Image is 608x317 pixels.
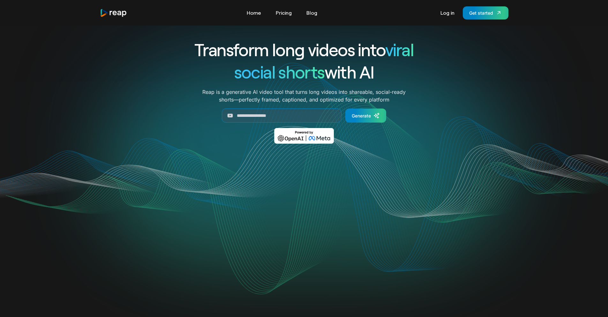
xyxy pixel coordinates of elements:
[385,39,414,60] span: viral
[244,8,264,18] a: Home
[463,6,508,19] a: Get started
[100,9,127,17] img: reap logo
[274,128,334,144] img: Powered by OpenAI & Meta
[171,38,437,61] h1: Transform long videos into
[100,9,127,17] a: home
[437,8,458,18] a: Log in
[273,8,295,18] a: Pricing
[176,153,432,282] video: Your browser does not support the video tag.
[345,109,386,123] a: Generate
[352,112,371,119] div: Generate
[234,61,325,82] span: social shorts
[171,109,437,123] form: Generate Form
[469,10,493,16] div: Get started
[202,88,406,103] p: Reap is a generative AI video tool that turns long videos into shareable, social-ready shorts—per...
[171,61,437,83] h1: with AI
[303,8,320,18] a: Blog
